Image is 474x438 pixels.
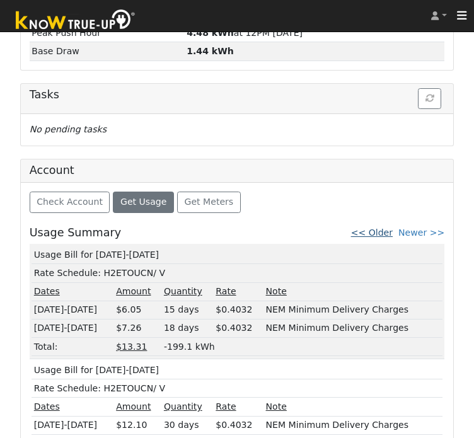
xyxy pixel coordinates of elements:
[177,192,241,213] button: Get Meters
[216,286,236,296] u: Rate
[398,228,444,238] a: Newer >>
[185,197,234,207] span: Get Meters
[37,197,103,207] span: Check Account
[185,24,445,42] td: at 12PM [DATE]
[216,321,261,335] div: $0.4032
[164,303,211,316] div: 15 days
[120,197,166,207] span: Get Usage
[450,7,474,25] button: Toggle navigation
[30,192,110,213] button: Check Account
[34,286,60,296] u: Dates
[32,264,442,282] td: Rate Schedule: H2ETOUCN
[164,401,202,412] u: Quantity
[263,301,442,319] td: NEM Minimum Delivery Charges
[30,124,107,134] i: No pending tasks
[418,88,441,110] button: Refresh
[32,301,113,319] td: [DATE]-[DATE]
[32,319,113,337] td: [DATE]-[DATE]
[32,338,113,356] td: Total:
[32,379,442,398] td: Rate Schedule: H2ETOUCN
[164,286,202,296] u: Quantity
[116,401,151,412] u: Amount
[266,286,287,296] u: Note
[32,361,442,379] td: Usage Bill for [DATE]-[DATE]
[153,383,165,393] span: / V
[216,303,261,316] div: $0.4032
[351,228,393,238] a: << Older
[164,340,440,354] div: -199.1 kWh
[9,7,142,35] img: Know True-Up
[114,301,162,319] td: $6.05
[263,416,442,434] td: NEM Minimum Delivery Charges
[216,401,236,412] u: Rate
[32,416,113,434] td: [DATE]-[DATE]
[216,418,261,432] div: $0.4032
[114,416,162,434] td: $12.10
[263,319,442,337] td: NEM Minimum Delivery Charges
[32,246,442,264] td: Usage Bill for [DATE]-[DATE]
[30,226,121,239] h5: Usage Summary
[266,401,287,412] u: Note
[30,42,185,61] td: Base Draw
[187,28,234,38] strong: 4.48 kWh
[116,342,147,352] u: $13.31
[114,319,162,337] td: $7.26
[113,192,174,213] button: Get Usage
[187,46,234,56] strong: 1.44 kWh
[164,321,211,335] div: 18 days
[34,401,60,412] u: Dates
[164,418,211,432] div: 30 days
[30,164,74,176] h5: Account
[153,268,165,278] span: / V
[30,88,445,101] h5: Tasks
[116,286,151,296] u: Amount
